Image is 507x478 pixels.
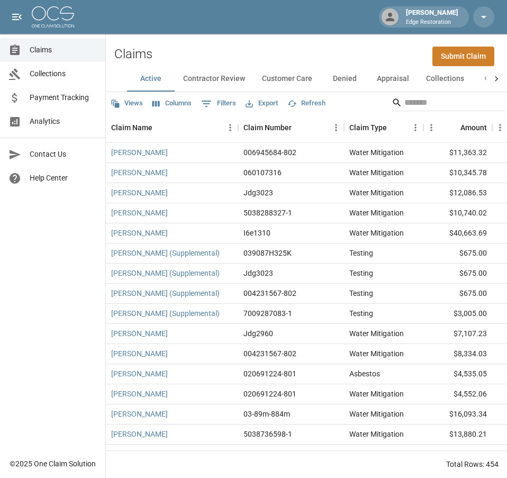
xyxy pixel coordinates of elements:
a: [PERSON_NAME] [111,228,168,238]
button: Customer Care [253,66,321,92]
div: Claim Type [344,113,423,142]
button: Sort [387,120,402,135]
button: Contractor Review [175,66,253,92]
div: 004231567-802 [243,288,296,299]
div: Jdg3023 [243,268,273,278]
div: Water Mitigation [349,429,404,439]
button: Menu [408,120,423,136]
div: Claim Name [111,113,152,142]
div: $325.00 [423,445,492,465]
div: $12,086.53 [423,183,492,203]
div: 004231567-802 [243,348,296,359]
a: [PERSON_NAME] [111,167,168,178]
div: $7,107.23 [423,324,492,344]
div: Amount [460,113,487,142]
p: Edge Restoration [406,18,458,27]
button: Appraisal [368,66,418,92]
a: [PERSON_NAME] [111,409,168,419]
div: $13,880.21 [423,425,492,445]
div: 0803740372 [243,449,286,459]
div: 039087H325K [243,248,292,258]
button: Denied [321,66,368,92]
button: Menu [328,120,344,136]
div: Claim Number [238,113,344,142]
div: Claim Number [243,113,292,142]
div: Water Mitigation [349,187,404,198]
div: 7009287083-1 [243,308,292,319]
div: Testing [349,308,373,319]
div: $10,740.02 [423,203,492,223]
button: Refresh [285,95,328,112]
a: [PERSON_NAME] [111,147,168,158]
div: 5038736598-1 [243,429,292,439]
span: Analytics [30,116,97,127]
button: Select columns [150,95,194,112]
div: Water Mitigation [349,409,404,419]
div: Jdg2960 [243,328,273,339]
a: [PERSON_NAME] [111,429,168,439]
div: $675.00 [423,243,492,264]
span: Claims [30,44,97,56]
div: 5038288327-1 [243,208,292,218]
div: © 2025 One Claim Solution [10,458,96,469]
div: Water Mitigation [349,348,404,359]
div: Water Mitigation [349,228,404,238]
a: [PERSON_NAME] (Supplemental) [111,268,220,278]
div: Water Mitigation [349,147,404,158]
span: Contact Us [30,149,97,160]
img: ocs-logo-white-transparent.png [32,6,74,28]
div: 006945684-802 [243,147,296,158]
div: Jdg3023 [243,187,273,198]
a: [PERSON_NAME] [111,328,168,339]
div: 020691224-801 [243,389,296,399]
span: Collections [30,68,97,79]
div: $40,663.69 [423,223,492,243]
div: $16,093.34 [423,404,492,425]
div: Testing [349,248,373,258]
div: 03-89m-884m [243,409,290,419]
div: $11,363.32 [423,143,492,163]
div: $675.00 [423,284,492,304]
a: [PERSON_NAME] [111,348,168,359]
div: $4,552.06 [423,384,492,404]
a: [PERSON_NAME] [111,187,168,198]
div: I6e1310 [243,228,270,238]
button: Menu [222,120,238,136]
div: Asbestos [349,368,380,379]
div: Plumbing [349,449,381,459]
button: Views [108,95,146,112]
a: Submit Claim [432,47,494,66]
div: $8,334.03 [423,344,492,364]
div: $10,345.78 [423,163,492,183]
div: Testing [349,288,373,299]
button: Export [243,95,280,112]
span: Help Center [30,173,97,184]
button: open drawer [6,6,28,28]
button: Menu [423,120,439,136]
a: [PERSON_NAME] (Supplemental) [111,308,220,319]
div: Amount [423,113,492,142]
button: Sort [152,120,167,135]
button: Collections [418,66,473,92]
div: Claim Name [106,113,238,142]
div: Water Mitigation [349,208,404,218]
a: [PERSON_NAME] (Supplemental #2) [111,449,230,459]
h2: Claims [114,47,152,62]
button: Sort [292,120,306,135]
a: [PERSON_NAME] [111,208,168,218]
button: Sort [446,120,460,135]
div: 020691224-801 [243,368,296,379]
div: dynamic tabs [127,66,486,92]
button: Active [127,66,175,92]
button: Show filters [198,95,239,112]
div: [PERSON_NAME] [402,7,463,26]
span: Payment Tracking [30,92,97,103]
div: 060107316 [243,167,282,178]
a: [PERSON_NAME] [111,389,168,399]
div: Total Rows: 454 [446,459,499,470]
div: Claim Type [349,113,387,142]
div: Water Mitigation [349,167,404,178]
div: Testing [349,268,373,278]
a: [PERSON_NAME] [111,368,168,379]
div: $4,535.05 [423,364,492,384]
